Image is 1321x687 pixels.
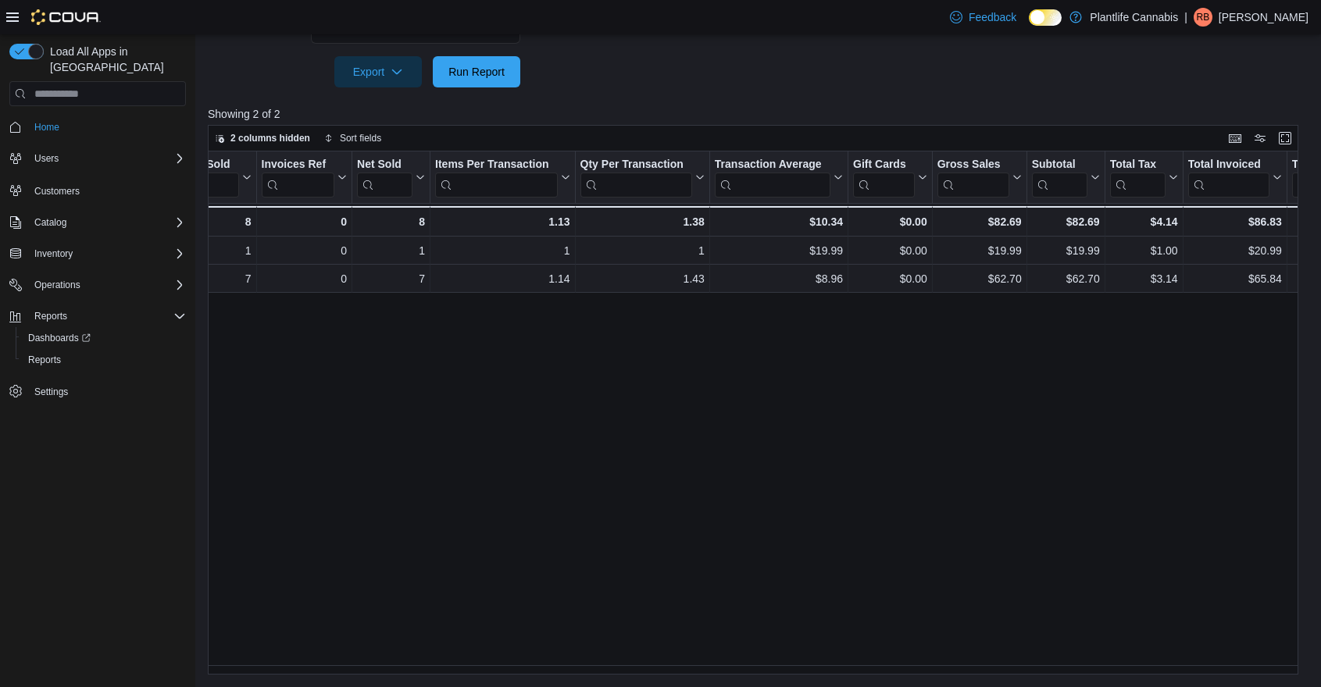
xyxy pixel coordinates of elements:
[28,213,73,232] button: Catalog
[3,274,192,296] button: Operations
[580,212,705,231] div: 1.38
[28,276,87,294] button: Operations
[9,109,186,443] nav: Complex example
[28,180,186,200] span: Customers
[334,56,422,87] button: Export
[1197,8,1210,27] span: RB
[22,329,97,347] a: Dashboards
[28,383,74,401] a: Settings
[34,279,80,291] span: Operations
[16,327,192,349] a: Dashboards
[969,9,1016,25] span: Feedback
[34,185,80,198] span: Customers
[944,2,1023,33] a: Feedback
[1251,129,1269,148] button: Display options
[22,329,186,347] span: Dashboards
[34,247,73,260] span: Inventory
[28,332,91,344] span: Dashboards
[1188,212,1282,231] div: $86.83
[1032,212,1100,231] div: $82.69
[3,179,192,201] button: Customers
[22,351,67,369] a: Reports
[1110,212,1178,231] div: $4.14
[28,244,79,263] button: Inventory
[433,56,520,87] button: Run Report
[3,243,192,265] button: Inventory
[28,244,186,263] span: Inventory
[34,152,59,165] span: Users
[340,132,381,144] span: Sort fields
[1184,8,1187,27] p: |
[262,212,347,231] div: 0
[3,116,192,138] button: Home
[28,182,86,201] a: Customers
[3,305,192,327] button: Reports
[1194,8,1212,27] div: Rae Bater
[28,149,186,168] span: Users
[28,117,186,137] span: Home
[34,121,59,133] span: Home
[34,216,66,229] span: Catalog
[448,64,505,80] span: Run Report
[318,129,387,148] button: Sort fields
[937,212,1022,231] div: $82.69
[28,118,66,137] a: Home
[28,213,186,232] span: Catalog
[208,106,1309,122] p: Showing 2 of 2
[3,212,192,233] button: Catalog
[1219,8,1309,27] p: [PERSON_NAME]
[34,310,67,322] span: Reports
[230,132,310,144] span: 2 columns hidden
[22,351,186,369] span: Reports
[715,212,843,231] div: $10.34
[31,9,101,25] img: Cova
[28,354,61,366] span: Reports
[3,380,192,403] button: Settings
[209,129,316,148] button: 2 columns hidden
[1226,129,1244,148] button: Keyboard shortcuts
[28,307,186,326] span: Reports
[28,382,186,401] span: Settings
[34,386,68,398] span: Settings
[853,212,927,231] div: $0.00
[3,148,192,169] button: Users
[16,349,192,371] button: Reports
[28,149,65,168] button: Users
[28,276,186,294] span: Operations
[28,307,73,326] button: Reports
[357,212,425,231] div: 8
[1090,8,1178,27] p: Plantlife Cannabis
[1029,9,1062,26] input: Dark Mode
[1276,129,1294,148] button: Enter fullscreen
[44,44,186,75] span: Load All Apps in [GEOGRAPHIC_DATA]
[435,212,570,231] div: 1.13
[344,56,412,87] span: Export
